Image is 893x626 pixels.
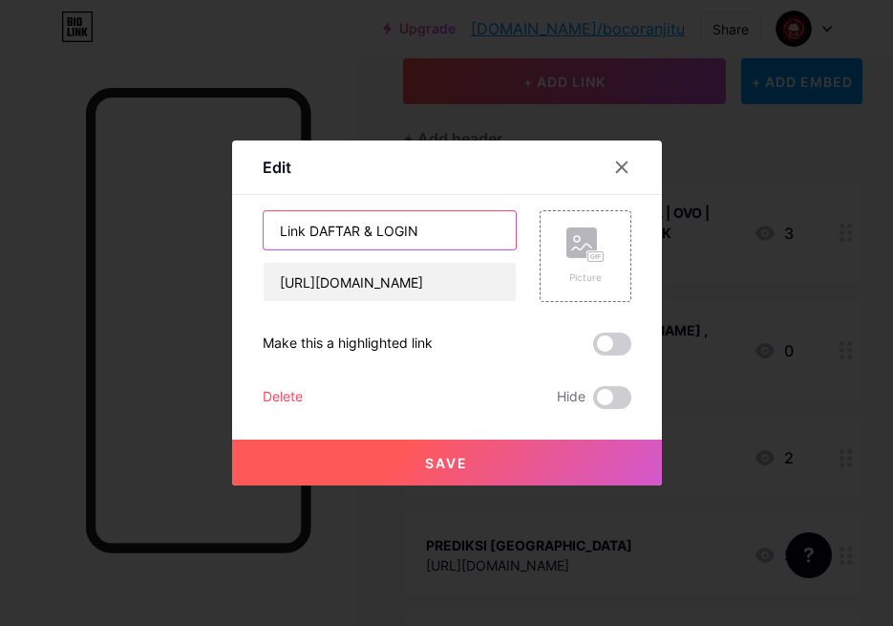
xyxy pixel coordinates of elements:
div: Picture [566,270,605,285]
input: URL [264,263,516,301]
button: Save [232,440,662,486]
div: Delete [263,386,303,409]
span: Save [425,455,468,471]
div: Edit [263,156,291,179]
span: Hide [557,386,585,409]
input: Title [264,211,516,249]
div: Make this a highlighted link [263,333,433,356]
